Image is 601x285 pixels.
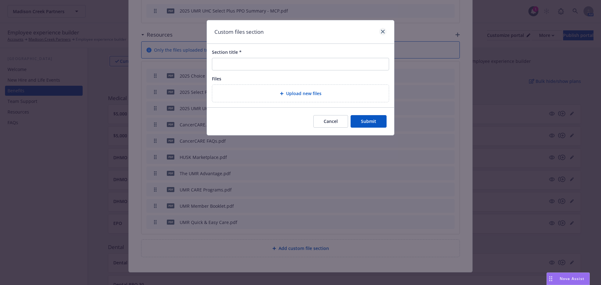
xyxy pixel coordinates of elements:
[313,115,348,128] button: Cancel
[547,272,590,285] button: Nova Assist
[212,84,389,102] div: Upload new files
[214,28,264,36] h1: Custom files section
[212,76,221,82] span: Files
[379,28,387,35] a: close
[560,276,584,281] span: Nova Assist
[212,49,242,55] span: Section title *
[351,115,387,128] button: Submit
[547,273,555,285] div: Drag to move
[286,90,321,97] span: Upload new files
